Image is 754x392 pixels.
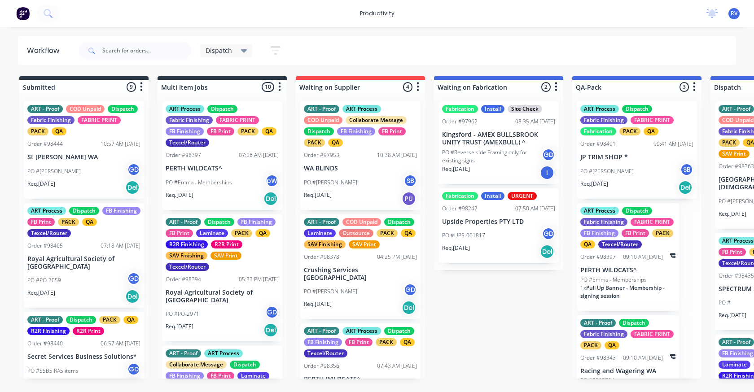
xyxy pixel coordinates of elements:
[481,192,504,200] div: Install
[27,153,140,161] p: St [PERSON_NAME] WA
[265,174,279,187] div: pW
[580,341,601,349] div: PACK
[438,188,559,263] div: FabricationInstallURGENTOrder #9824707:50 AM [DATE]Upside Properties PTY LTDPO #UPS-001817GDReq.[...
[342,105,381,113] div: ART Process
[99,316,120,324] div: PACK
[27,242,63,250] div: Order #98465
[304,338,342,346] div: FB Finishing
[304,218,339,226] div: ART - Proof
[731,9,737,17] span: RV
[719,338,754,346] div: ART - Proof
[207,127,234,135] div: FB Print
[719,162,754,170] div: Order #98363
[166,310,199,318] p: PO #PO-2971
[166,165,279,172] p: PERTH WILDCATS^
[442,148,542,165] p: PO #Reverse side Framing only for existing signs
[125,180,140,195] div: Del
[580,180,608,188] p: Req. [DATE]
[402,192,416,206] div: PU
[27,127,48,135] div: PACK
[304,151,339,159] div: Order #97953
[719,248,746,256] div: FB Print
[377,229,398,237] div: PACK
[580,167,634,175] p: PO #[PERSON_NAME]
[644,127,658,135] div: QA
[442,244,470,252] p: Req. [DATE]
[377,151,417,159] div: 10:38 AM [DATE]
[304,165,417,172] p: WA BLINDS
[24,101,144,199] div: ART - ProofCOD UnpaidDispatchFabric FinishingFABRIC PRINTPACKQAOrder #9844410:57 AM [DATE]St [PER...
[27,367,79,375] p: PO #SSBS RAS items
[680,163,693,176] div: SB
[377,362,417,370] div: 07:43 AM [DATE]
[304,375,417,383] p: PERTH WILDCATS^
[166,116,213,124] div: Fabric Finishing
[623,354,663,362] div: 09:10 AM [DATE]
[304,253,339,261] div: Order #98378
[27,289,55,297] p: Req. [DATE]
[166,361,227,369] div: Collaborate Message
[101,140,140,148] div: 10:57 AM [DATE]
[631,330,674,338] div: FABRIC PRINT
[230,361,260,369] div: Dispatch
[300,101,421,210] div: ART - ProofART ProcessCOD UnpaidCollaborate MessageDispatchFB FinishingFB PrintPACKQAOrder #97953...
[719,139,740,147] div: PACK
[400,338,415,346] div: QA
[166,263,209,271] div: Texcel/Router
[27,45,64,56] div: Workflow
[27,116,75,124] div: Fabric Finishing
[207,372,234,380] div: FB Print
[304,362,339,370] div: Order #98356
[127,163,140,176] div: GD
[622,207,652,215] div: Dispatch
[58,218,79,226] div: PACK
[166,218,201,226] div: ART - Proof
[622,105,652,113] div: Dispatch
[540,244,554,259] div: Del
[580,354,616,362] div: Order #98343
[166,349,201,357] div: ART - Proof
[66,105,105,113] div: COD Unpaid
[652,229,673,237] div: PACK
[345,338,373,346] div: FB Print
[631,116,674,124] div: FABRIC PRINT
[580,140,616,148] div: Order #98401
[580,330,627,338] div: Fabric Finishing
[27,340,63,348] div: Order #98440
[304,287,357,296] p: PO #[PERSON_NAME]
[166,289,279,304] p: Royal Agricultural Society of [GEOGRAPHIC_DATA]
[166,372,204,380] div: FB Finishing
[403,283,417,296] div: GD
[78,116,121,124] div: FABRIC PRINT
[27,167,81,175] p: PO #[PERSON_NAME]
[127,272,140,285] div: GD
[166,322,193,331] p: Req. [DATE]
[27,140,63,148] div: Order #98444
[580,240,595,248] div: QA
[619,127,640,135] div: PACK
[237,372,269,380] div: Laminate
[16,7,30,20] img: Factory
[384,327,414,335] div: Dispatch
[542,148,555,161] div: GD
[265,305,279,319] div: GD
[237,218,276,226] div: FB Finishing
[304,127,334,135] div: Dispatch
[580,153,693,161] p: JP TRIM SHOP *
[442,105,478,113] div: Fabrication
[239,151,279,159] div: 07:56 AM [DATE]
[166,275,201,283] div: Order #98394
[125,289,140,304] div: Del
[342,218,381,226] div: COD Unpaid
[255,229,270,237] div: QA
[27,218,55,226] div: FB Print
[719,272,754,280] div: Order #98435
[196,229,228,237] div: Laminate
[263,323,278,337] div: Del
[102,42,191,60] input: Search for orders...
[580,207,619,215] div: ART Process
[384,218,414,226] div: Dispatch
[719,311,746,319] p: Req. [DATE]
[580,229,618,237] div: FB Finishing
[210,252,241,260] div: SAV Print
